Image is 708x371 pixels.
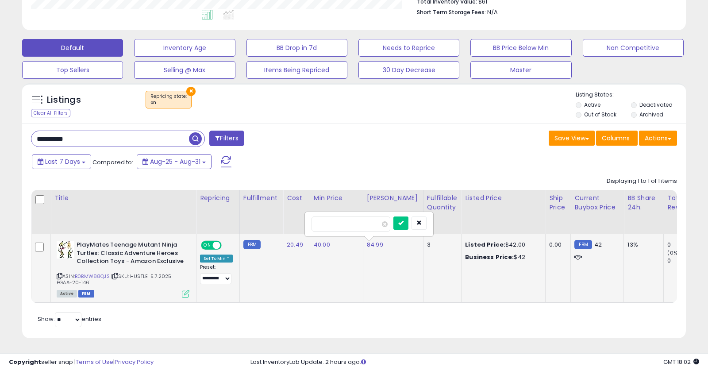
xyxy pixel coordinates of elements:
button: Aug-25 - Aug-31 [137,154,212,169]
b: Business Price: [465,253,514,261]
span: | SKU: HUSTLE-5.7.2025-PGAA-20-1461 [57,273,174,286]
button: Needs to Reprice [358,39,459,57]
span: Compared to: [92,158,133,166]
button: Selling @ Max [134,61,235,79]
div: [PERSON_NAME] [367,193,419,203]
button: Save View [549,131,595,146]
b: Listed Price: [465,240,505,249]
span: N/A [487,8,498,16]
div: $42 [465,253,539,261]
div: Fulfillment [243,193,279,203]
b: Short Term Storage Fees: [417,8,486,16]
h5: Listings [47,94,81,106]
span: All listings currently available for purchase on Amazon [57,290,77,298]
div: 0.00 [549,241,564,249]
div: Last InventoryLab Update: 2 hours ago. [250,358,699,367]
a: 84.99 [367,240,383,249]
div: 13% [627,241,657,249]
span: Show: entries [38,315,101,323]
div: Set To Min * [200,255,233,263]
button: × [186,87,196,96]
div: Current Buybox Price [574,193,620,212]
div: 0 [667,257,703,265]
b: PlayMates Teenage Mutant Ninja Turtles: Classic Adventure Heroes Collection Toys - Amazon Exclusive [77,241,184,268]
label: Active [584,101,600,108]
div: Cost [287,193,306,203]
span: OFF [220,242,235,249]
div: Displaying 1 to 1 of 1 items [607,177,677,185]
div: seller snap | | [9,358,154,367]
span: Repricing state : [150,93,187,106]
div: BB Share 24h. [627,193,660,212]
div: Clear All Filters [31,109,70,117]
span: Last 7 Days [45,157,80,166]
span: Aug-25 - Aug-31 [150,157,200,166]
strong: Copyright [9,358,41,366]
div: Min Price [314,193,359,203]
button: Filters [209,131,244,146]
a: Privacy Policy [115,358,154,366]
img: 511VQphn5SL._SL40_.jpg [57,241,74,259]
a: 40.00 [314,240,330,249]
div: 3 [427,241,454,249]
button: Non Competitive [583,39,684,57]
button: Actions [639,131,677,146]
button: Master [470,61,571,79]
span: 42 [594,240,602,249]
div: Listed Price [465,193,542,203]
div: Title [54,193,192,203]
label: Archived [639,111,663,118]
small: (0%) [667,249,680,256]
small: FBM [574,240,592,249]
label: Deactivated [639,101,673,108]
button: BB Price Below Min [470,39,571,57]
button: Default [22,39,123,57]
div: Total Rev. [667,193,700,212]
div: Fulfillable Quantity [427,193,458,212]
div: $42.00 [465,241,539,249]
button: Inventory Age [134,39,235,57]
a: Terms of Use [76,358,113,366]
div: Preset: [200,264,233,284]
button: BB Drop in 7d [246,39,347,57]
div: 0 [667,241,703,249]
div: on [150,100,187,106]
span: 2025-09-8 18:02 GMT [663,358,699,366]
div: Ship Price [549,193,567,212]
button: 30 Day Decrease [358,61,459,79]
p: Listing States: [576,91,686,99]
button: Columns [596,131,638,146]
a: B0BMW88QJS [75,273,110,280]
div: ASIN: [57,241,189,297]
span: Columns [602,134,630,143]
button: Top Sellers [22,61,123,79]
a: 20.49 [287,240,303,249]
span: ON [202,242,213,249]
label: Out of Stock [584,111,616,118]
button: Last 7 Days [32,154,91,169]
div: Repricing [200,193,236,203]
small: FBM [243,240,261,249]
button: Items Being Repriced [246,61,347,79]
span: FBM [78,290,94,298]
